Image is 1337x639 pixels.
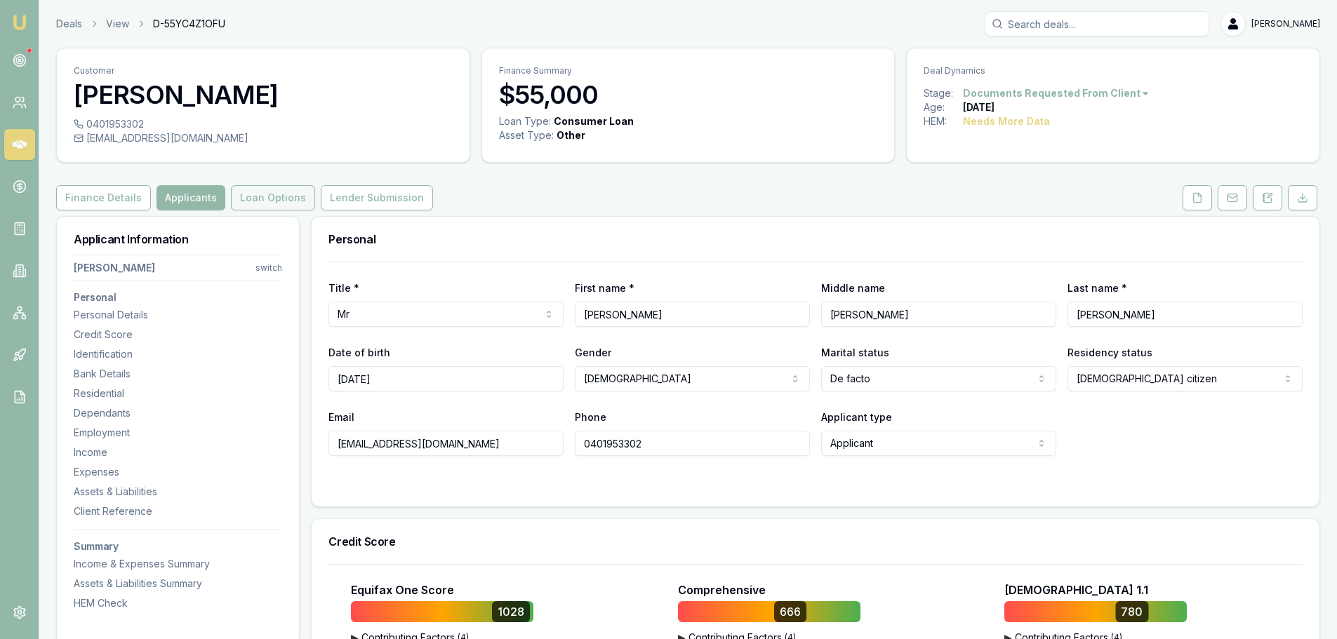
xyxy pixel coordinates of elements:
[74,131,453,145] div: [EMAIL_ADDRESS][DOMAIN_NAME]
[74,504,282,518] div: Client Reference
[575,411,606,423] label: Phone
[74,234,282,245] h3: Applicant Information
[328,411,354,423] label: Email
[821,411,892,423] label: Applicant type
[557,128,585,142] div: Other
[74,292,282,302] h3: Personal
[56,185,151,210] button: Finance Details
[74,596,282,610] div: HEM Check
[575,282,634,294] label: First name *
[74,81,453,109] h3: [PERSON_NAME]
[1251,18,1320,29] span: [PERSON_NAME]
[255,262,282,274] div: switch
[56,17,82,31] a: Deals
[74,65,453,76] p: Customer
[74,465,282,479] div: Expenses
[328,347,390,358] label: Date of birth
[499,114,551,128] div: Loan Type:
[575,347,611,358] label: Gender
[575,431,810,456] input: 0431 234 567
[924,86,963,100] div: Stage:
[74,577,282,591] div: Assets & Liabilities Summary
[499,65,878,76] p: Finance Summary
[774,601,806,622] div: 666
[492,601,530,622] div: 1028
[74,557,282,571] div: Income & Expenses Summary
[11,14,28,31] img: emu-icon-u.png
[74,445,282,459] div: Income
[924,100,963,114] div: Age:
[231,185,315,210] button: Loan Options
[963,114,1050,128] div: Needs More Data
[328,282,359,294] label: Title *
[74,308,282,322] div: Personal Details
[74,386,282,401] div: Residential
[499,128,554,142] div: Asset Type :
[328,234,1303,245] h3: Personal
[74,261,155,275] div: [PERSON_NAME]
[74,426,282,440] div: Employment
[554,114,634,128] div: Consumer Loan
[74,485,282,499] div: Assets & Liabilities
[157,185,225,210] button: Applicants
[154,185,228,210] a: Applicants
[1004,581,1148,598] p: [DEMOGRAPHIC_DATA] 1.1
[74,328,282,342] div: Credit Score
[963,86,1150,100] button: Documents Requested From Client
[963,100,995,114] div: [DATE]
[74,367,282,381] div: Bank Details
[321,185,433,210] button: Lender Submission
[678,581,766,598] p: Comprehensive
[153,17,225,31] span: D-55YC4Z1OFU
[328,366,564,391] input: DD/MM/YYYY
[56,17,225,31] nav: breadcrumb
[1067,347,1152,358] label: Residency status
[821,282,885,294] label: Middle name
[499,81,878,109] h3: $55,000
[924,114,963,128] div: HEM:
[985,11,1209,36] input: Search deals
[328,536,1303,547] h3: Credit Score
[74,406,282,420] div: Dependants
[74,542,282,551] h3: Summary
[318,185,436,210] a: Lender Submission
[106,17,129,31] a: View
[56,185,154,210] a: Finance Details
[1067,282,1127,294] label: Last name *
[74,117,453,131] div: 0401953302
[74,347,282,361] div: Identification
[924,65,1303,76] p: Deal Dynamics
[821,347,889,358] label: Marital status
[228,185,318,210] a: Loan Options
[351,581,454,598] p: Equifax One Score
[1115,601,1148,622] div: 780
